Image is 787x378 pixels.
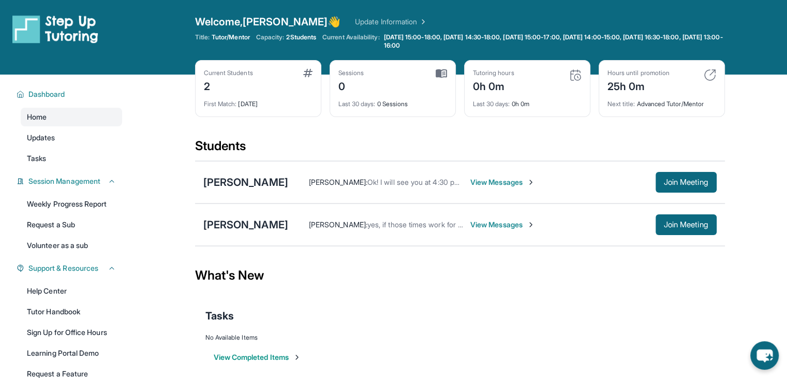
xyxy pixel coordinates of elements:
[338,94,447,108] div: 0 Sessions
[286,33,316,41] span: 2 Students
[607,94,716,108] div: Advanced Tutor/Mentor
[204,100,237,108] span: First Match :
[656,172,717,193] button: Join Meeting
[473,69,514,77] div: Tutoring hours
[664,179,708,185] span: Join Meeting
[21,195,122,213] a: Weekly Progress Report
[473,94,582,108] div: 0h 0m
[664,222,708,228] span: Join Meeting
[303,69,313,77] img: card
[21,282,122,300] a: Help Center
[367,220,470,229] span: yes, if those times work for you
[527,221,535,229] img: Chevron-Right
[21,323,122,342] a: Sign Up for Office Hours
[203,217,288,232] div: [PERSON_NAME]
[27,112,47,122] span: Home
[27,153,46,164] span: Tasks
[656,214,717,235] button: Join Meeting
[607,77,670,94] div: 25h 0m
[21,149,122,168] a: Tasks
[28,176,100,186] span: Session Management
[195,138,725,161] div: Students
[21,344,122,362] a: Learning Portal Demo
[21,236,122,255] a: Volunteer as a sub
[28,89,65,99] span: Dashboard
[195,33,210,41] span: Title:
[569,69,582,81] img: card
[24,176,116,186] button: Session Management
[470,177,535,187] span: View Messages
[21,128,122,147] a: Updates
[322,33,379,50] span: Current Availability:
[338,69,364,77] div: Sessions
[212,33,250,41] span: Tutor/Mentor
[24,89,116,99] button: Dashboard
[256,33,285,41] span: Capacity:
[205,309,234,323] span: Tasks
[607,69,670,77] div: Hours until promotion
[309,178,367,186] span: [PERSON_NAME] :
[21,108,122,126] a: Home
[436,69,447,78] img: card
[367,178,538,186] span: Ok! I will see you at 4:30 pm PST pm [DATE][DATE]!
[12,14,98,43] img: logo
[203,175,288,190] div: [PERSON_NAME]
[195,253,725,298] div: What's New
[470,220,535,230] span: View Messages
[355,17,427,27] a: Update Information
[21,215,122,234] a: Request a Sub
[338,100,376,108] span: Last 30 days :
[204,77,253,94] div: 2
[27,133,55,143] span: Updates
[28,263,98,273] span: Support & Resources
[24,263,116,273] button: Support & Resources
[750,341,779,370] button: chat-button
[21,302,122,321] a: Tutor Handbook
[473,77,514,94] div: 0h 0m
[338,77,364,94] div: 0
[527,178,535,186] img: Chevron-Right
[607,100,635,108] span: Next title :
[382,33,725,50] a: [DATE] 15:00-18:00, [DATE] 14:30-18:00, [DATE] 15:00-17:00, [DATE] 14:00-15:00, [DATE] 16:30-18:0...
[204,69,253,77] div: Current Students
[214,352,301,362] button: View Completed Items
[309,220,367,229] span: [PERSON_NAME] :
[417,17,427,27] img: Chevron Right
[205,333,715,342] div: No Available Items
[195,14,341,29] span: Welcome, [PERSON_NAME] 👋
[384,33,723,50] span: [DATE] 15:00-18:00, [DATE] 14:30-18:00, [DATE] 15:00-17:00, [DATE] 14:00-15:00, [DATE] 16:30-18:0...
[473,100,510,108] span: Last 30 days :
[704,69,716,81] img: card
[204,94,313,108] div: [DATE]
